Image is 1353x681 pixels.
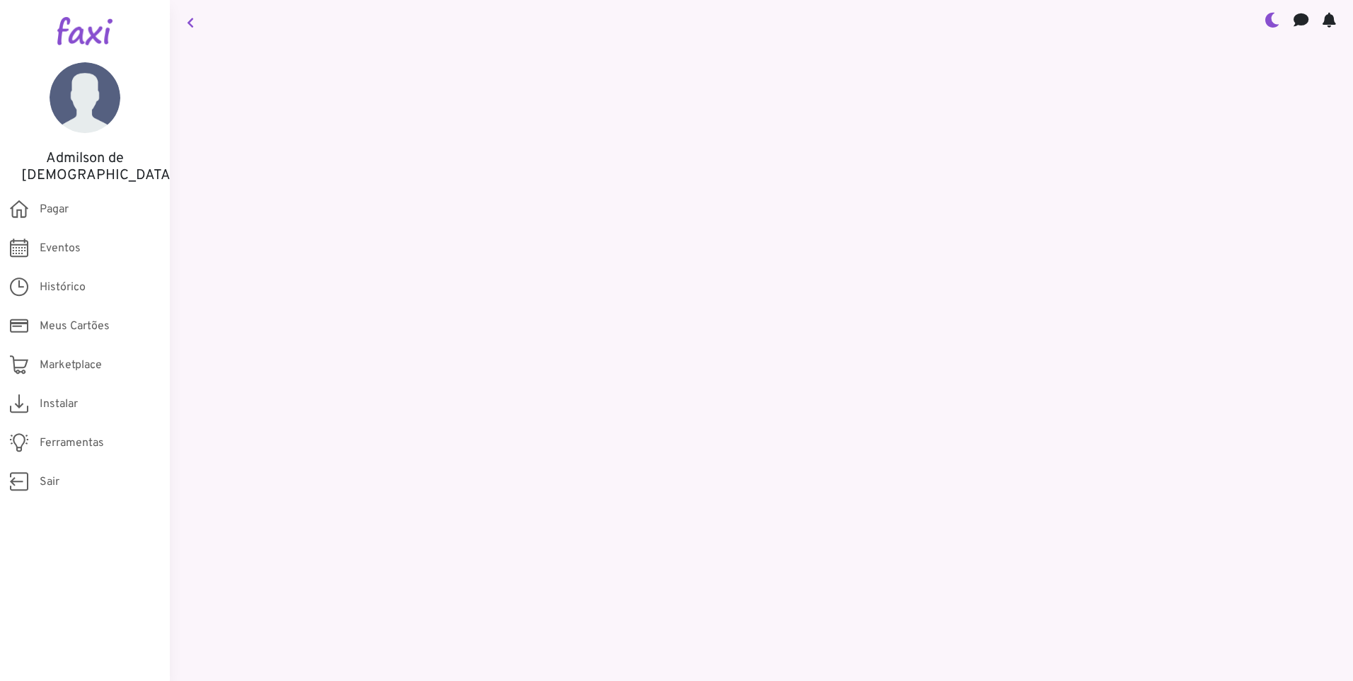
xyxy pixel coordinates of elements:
[40,357,102,374] span: Marketplace
[21,150,149,184] h5: Admilson de [DEMOGRAPHIC_DATA]
[40,396,78,413] span: Instalar
[40,435,104,452] span: Ferramentas
[40,240,81,257] span: Eventos
[40,279,86,296] span: Histórico
[40,201,69,218] span: Pagar
[40,474,59,491] span: Sair
[40,318,110,335] span: Meus Cartões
